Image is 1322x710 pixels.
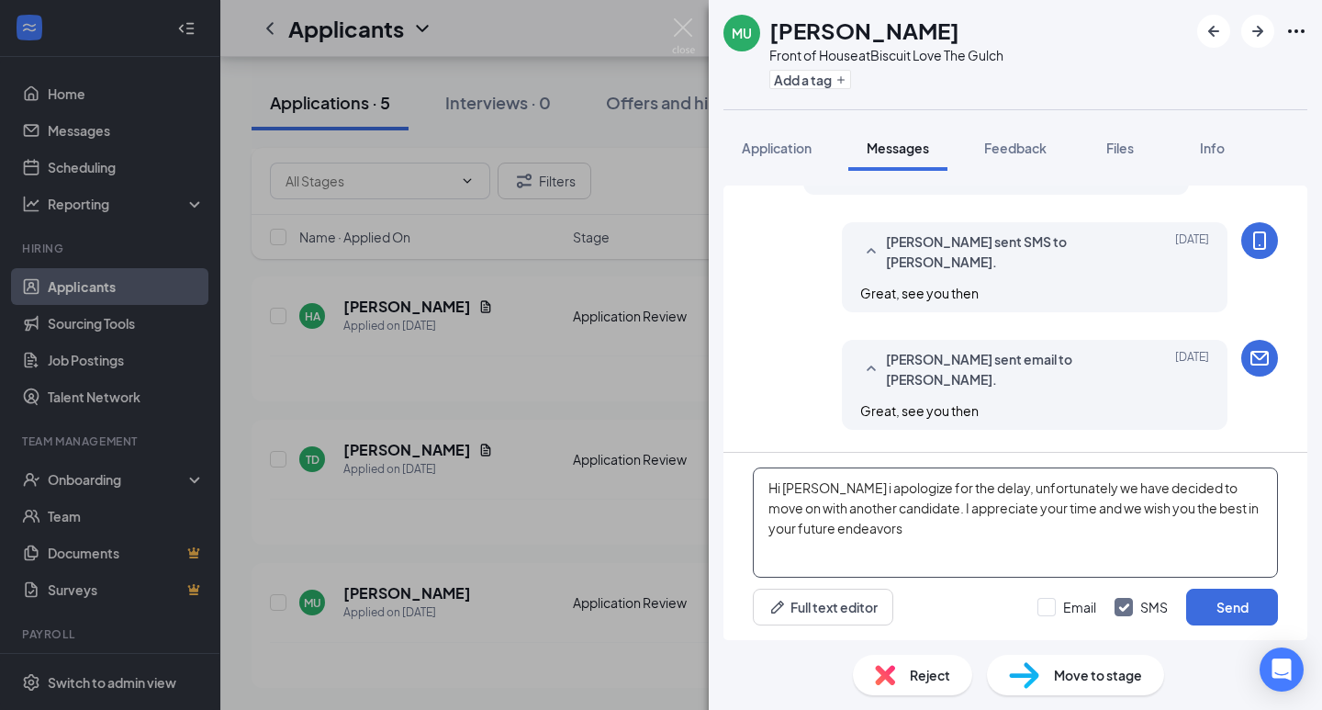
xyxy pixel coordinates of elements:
svg: SmallChevronUp [860,241,882,263]
button: ArrowLeftNew [1197,15,1230,48]
svg: ArrowLeftNew [1203,20,1225,42]
h1: [PERSON_NAME] [769,15,959,46]
span: [DATE] [1175,231,1209,272]
svg: Email [1249,347,1271,369]
textarea: Hi [PERSON_NAME] i apologize for the delay, unfortunately we have decided to move on with another... [753,468,1278,578]
span: Great, see you then [860,402,979,419]
button: ArrowRight [1241,15,1274,48]
svg: ArrowRight [1247,20,1269,42]
span: Files [1106,140,1134,156]
span: Messages [867,140,929,156]
button: PlusAdd a tag [769,70,851,89]
button: Send [1186,589,1278,625]
span: Move to stage [1054,665,1142,685]
span: Reject [910,665,950,685]
svg: Ellipses [1285,20,1307,42]
span: [PERSON_NAME] sent SMS to [PERSON_NAME]. [886,231,1126,272]
span: Feedback [984,140,1047,156]
span: [PERSON_NAME] sent email to [PERSON_NAME]. [886,349,1126,389]
span: Application [742,140,812,156]
svg: MobileSms [1249,230,1271,252]
span: [DATE] [1175,349,1209,389]
span: Info [1200,140,1225,156]
svg: SmallChevronUp [860,358,882,380]
svg: Plus [835,74,846,85]
svg: Pen [768,598,787,616]
div: MU [732,24,752,42]
div: Front of House at Biscuit Love The Gulch [769,46,1003,64]
button: Full text editorPen [753,589,893,625]
div: Open Intercom Messenger [1260,648,1304,692]
span: Great, see you then [860,285,979,301]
